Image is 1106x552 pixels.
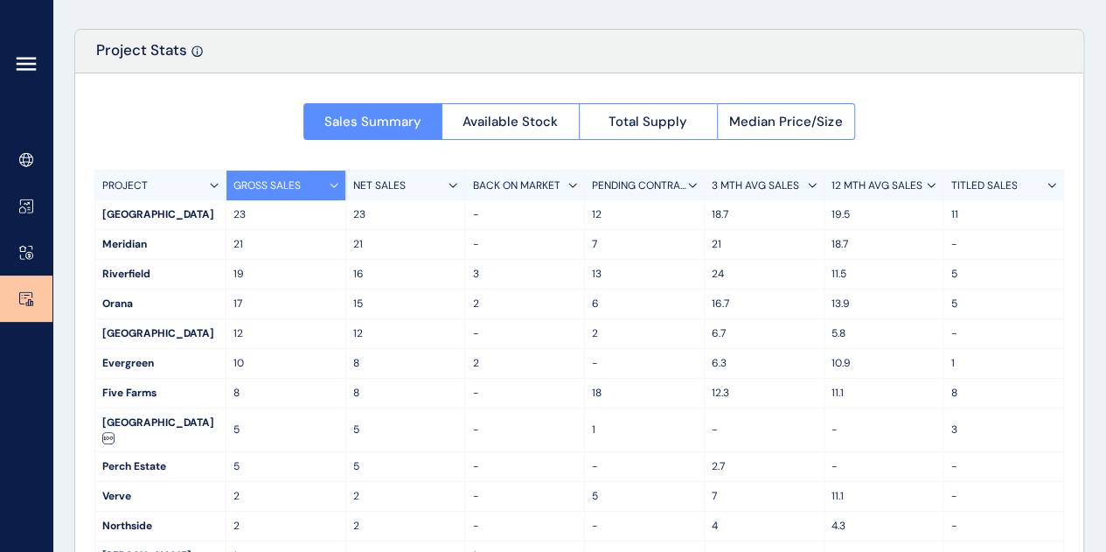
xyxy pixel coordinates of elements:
[831,489,936,504] p: 11.1
[233,489,338,504] p: 2
[592,297,697,311] p: 6
[95,409,226,451] div: [GEOGRAPHIC_DATA]
[353,519,458,534] p: 2
[831,297,936,311] p: 13.9
[950,237,1056,252] p: -
[353,489,458,504] p: 2
[831,459,936,474] p: -
[95,230,226,259] div: Meridian
[353,178,406,193] p: NET SALES
[472,423,577,437] p: -
[233,459,338,474] p: 5
[831,267,936,282] p: 11.5
[472,519,577,534] p: -
[233,326,338,341] p: 12
[233,297,338,311] p: 17
[950,519,1056,534] p: -
[950,459,1056,474] p: -
[831,386,936,401] p: 11.1
[950,178,1017,193] p: TITLED SALES
[353,326,458,341] p: 12
[463,113,558,130] span: Available Stock
[592,326,697,341] p: 2
[712,423,817,437] p: -
[95,290,226,318] div: Orana
[95,379,226,408] div: Five Farms
[712,267,817,282] p: 24
[324,113,421,130] span: Sales Summary
[95,319,226,348] div: [GEOGRAPHIC_DATA]
[950,356,1056,371] p: 1
[950,489,1056,504] p: -
[102,178,148,193] p: PROJECT
[831,519,936,534] p: 4.3
[717,103,856,140] button: Median Price/Size
[353,207,458,222] p: 23
[950,267,1056,282] p: 5
[353,297,458,311] p: 15
[233,207,338,222] p: 23
[592,519,697,534] p: -
[472,237,577,252] p: -
[472,207,577,222] p: -
[831,326,936,341] p: 5.8
[472,459,577,474] p: -
[712,297,817,311] p: 16.7
[353,356,458,371] p: 8
[233,423,338,437] p: 5
[592,423,697,437] p: 1
[712,207,817,222] p: 18.7
[353,237,458,252] p: 21
[712,386,817,401] p: 12.3
[95,512,226,541] div: Northside
[712,237,817,252] p: 21
[353,267,458,282] p: 16
[233,237,338,252] p: 21
[353,386,458,401] p: 8
[233,267,338,282] p: 19
[472,489,577,504] p: -
[592,489,697,504] p: 5
[592,386,697,401] p: 18
[592,267,697,282] p: 13
[831,356,936,371] p: 10.9
[472,386,577,401] p: -
[831,423,936,437] p: -
[712,356,817,371] p: 6.3
[592,207,697,222] p: 12
[353,423,458,437] p: 5
[95,482,226,511] div: Verve
[712,519,817,534] p: 4
[303,103,442,140] button: Sales Summary
[472,326,577,341] p: -
[579,103,717,140] button: Total Supply
[729,113,842,130] span: Median Price/Size
[472,356,577,371] p: 2
[950,386,1056,401] p: 8
[712,178,799,193] p: 3 MTH AVG SALES
[96,40,187,73] p: Project Stats
[95,200,226,229] div: [GEOGRAPHIC_DATA]
[712,326,817,341] p: 6.7
[472,267,577,282] p: 3
[233,178,301,193] p: GROSS SALES
[233,386,338,401] p: 8
[950,207,1056,222] p: 11
[95,260,226,289] div: Riverfield
[442,103,580,140] button: Available Stock
[95,452,226,481] div: Perch Estate
[950,297,1056,311] p: 5
[472,297,577,311] p: 2
[712,489,817,504] p: 7
[472,178,560,193] p: BACK ON MARKET
[592,356,697,371] p: -
[233,356,338,371] p: 10
[592,237,697,252] p: 7
[609,113,687,130] span: Total Supply
[950,326,1056,341] p: -
[712,459,817,474] p: 2.7
[950,423,1056,437] p: 3
[831,207,936,222] p: 19.5
[831,178,922,193] p: 12 MTH AVG SALES
[233,519,338,534] p: 2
